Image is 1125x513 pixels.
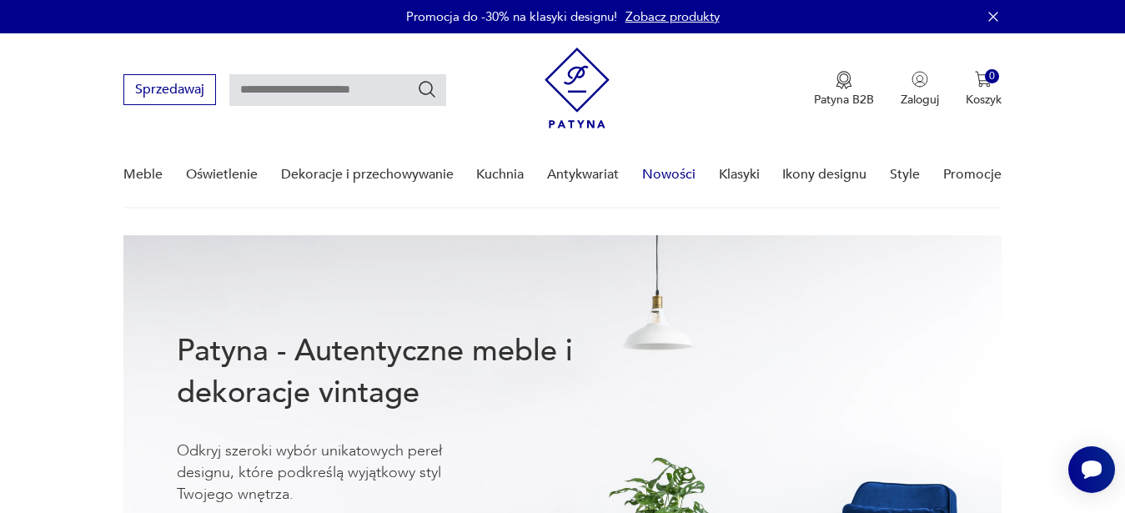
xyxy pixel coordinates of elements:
iframe: Smartsupp widget button [1068,446,1115,493]
p: Koszyk [966,92,1002,108]
button: Szukaj [417,79,437,99]
a: Nowości [642,143,696,207]
a: Klasyki [719,143,760,207]
button: Sprzedawaj [123,74,216,105]
a: Ikony designu [782,143,866,207]
p: Zaloguj [901,92,939,108]
p: Odkryj szeroki wybór unikatowych pereł designu, które podkreślą wyjątkowy styl Twojego wnętrza. [177,440,494,505]
button: 0Koszyk [966,71,1002,108]
div: 0 [985,69,999,83]
p: Promocja do -30% na klasyki designu! [406,8,617,25]
button: Patyna B2B [814,71,874,108]
a: Style [890,143,920,207]
button: Zaloguj [901,71,939,108]
a: Antykwariat [547,143,619,207]
a: Sprzedawaj [123,85,216,97]
h1: Patyna - Autentyczne meble i dekoracje vintage [177,330,627,414]
p: Patyna B2B [814,92,874,108]
a: Ikona medaluPatyna B2B [814,71,874,108]
a: Zobacz produkty [625,8,720,25]
a: Meble [123,143,163,207]
img: Ikonka użytkownika [912,71,928,88]
img: Ikona medalu [836,71,852,89]
img: Ikona koszyka [975,71,992,88]
a: Promocje [943,143,1002,207]
a: Dekoracje i przechowywanie [281,143,454,207]
a: Kuchnia [476,143,524,207]
img: Patyna - sklep z meblami i dekoracjami vintage [545,48,610,128]
a: Oświetlenie [186,143,258,207]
